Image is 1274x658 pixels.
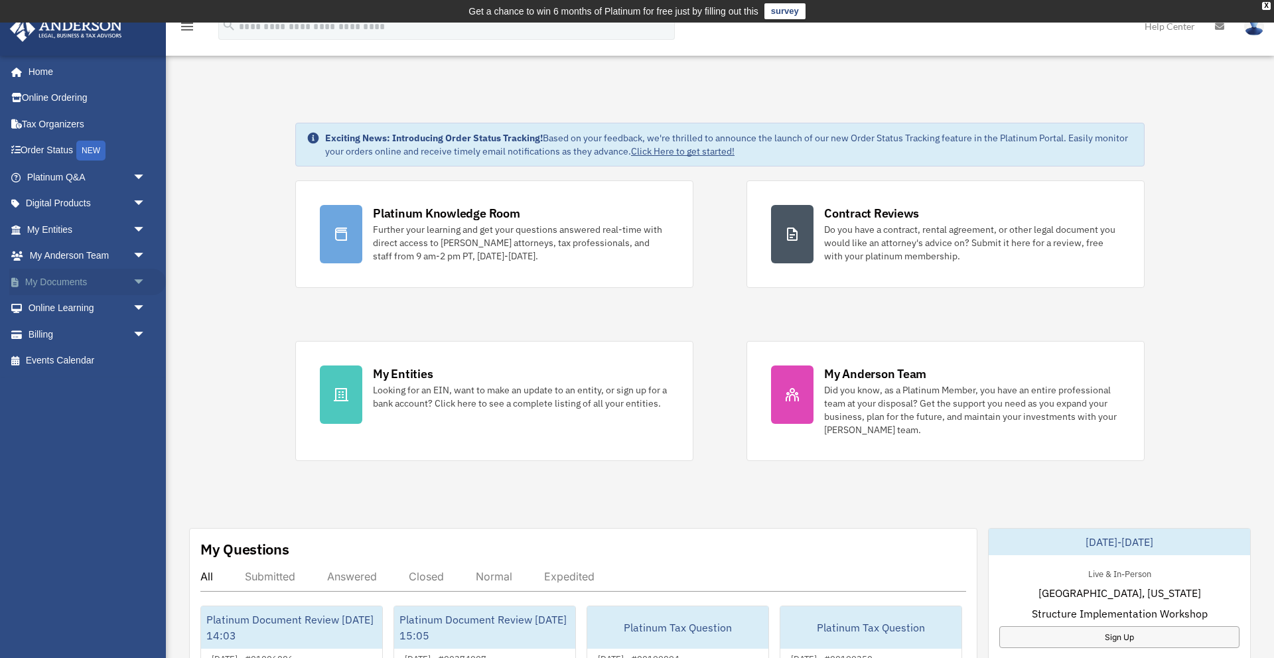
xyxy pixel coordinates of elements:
div: Closed [409,570,444,583]
a: Digital Productsarrow_drop_down [9,190,166,217]
a: My Documentsarrow_drop_down [9,269,166,295]
span: arrow_drop_down [133,243,159,270]
i: menu [179,19,195,34]
div: Do you have a contract, rental agreement, or other legal document you would like an attorney's ad... [824,223,1120,263]
span: arrow_drop_down [133,190,159,218]
div: Platinum Document Review [DATE] 14:03 [201,606,382,649]
a: My Entities Looking for an EIN, want to make an update to an entity, or sign up for a bank accoun... [295,341,693,461]
div: My Entities [373,365,433,382]
img: Anderson Advisors Platinum Portal [6,16,126,42]
div: My Anderson Team [824,365,926,382]
a: Contract Reviews Do you have a contract, rental agreement, or other legal document you would like... [746,180,1145,288]
div: NEW [76,141,106,161]
div: Submitted [245,570,295,583]
a: Click Here to get started! [631,145,735,157]
a: Order StatusNEW [9,137,166,164]
a: Online Ordering [9,85,166,111]
div: Contract Reviews [824,205,919,222]
img: User Pic [1244,17,1264,36]
div: Platinum Document Review [DATE] 15:05 [394,606,575,649]
div: Normal [476,570,512,583]
a: menu [179,23,195,34]
a: Events Calendar [9,348,166,374]
div: Answered [327,570,377,583]
a: Home [9,58,159,85]
div: Further your learning and get your questions answered real-time with direct access to [PERSON_NAM... [373,223,669,263]
i: search [222,18,236,33]
a: survey [764,3,806,19]
a: Tax Organizers [9,111,166,137]
a: Platinum Knowledge Room Further your learning and get your questions answered real-time with dire... [295,180,693,288]
div: close [1262,2,1271,10]
a: My Entitiesarrow_drop_down [9,216,166,243]
div: Platinum Tax Question [587,606,768,649]
div: My Questions [200,539,289,559]
div: Get a chance to win 6 months of Platinum for free just by filling out this [468,3,758,19]
a: Billingarrow_drop_down [9,321,166,348]
strong: Exciting News: Introducing Order Status Tracking! [325,132,543,144]
span: arrow_drop_down [133,216,159,243]
div: Live & In-Person [1078,566,1162,580]
div: All [200,570,213,583]
div: Platinum Knowledge Room [373,205,520,222]
span: Structure Implementation Workshop [1032,606,1208,622]
a: Platinum Q&Aarrow_drop_down [9,164,166,190]
div: Did you know, as a Platinum Member, you have an entire professional team at your disposal? Get th... [824,383,1120,436]
a: Online Learningarrow_drop_down [9,295,166,322]
a: My Anderson Teamarrow_drop_down [9,243,166,269]
div: Looking for an EIN, want to make an update to an entity, or sign up for a bank account? Click her... [373,383,669,410]
span: arrow_drop_down [133,321,159,348]
a: Sign Up [999,626,1239,648]
a: My Anderson Team Did you know, as a Platinum Member, you have an entire professional team at your... [746,341,1145,461]
span: [GEOGRAPHIC_DATA], [US_STATE] [1038,585,1201,601]
div: Based on your feedback, we're thrilled to announce the launch of our new Order Status Tracking fe... [325,131,1133,158]
span: arrow_drop_down [133,295,159,322]
div: [DATE]-[DATE] [989,529,1250,555]
span: arrow_drop_down [133,269,159,296]
div: Expedited [544,570,595,583]
div: Platinum Tax Question [780,606,961,649]
span: arrow_drop_down [133,164,159,191]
